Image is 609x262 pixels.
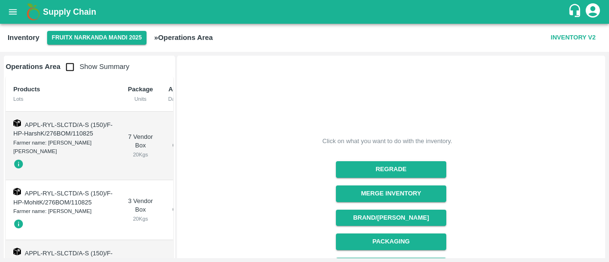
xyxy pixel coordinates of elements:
[2,1,24,23] button: open drawer
[161,180,188,240] td: 0
[24,2,43,21] img: logo
[336,185,446,202] button: Merge Inventory
[13,86,40,93] b: Products
[43,7,96,17] b: Supply Chain
[168,86,180,93] b: Age
[13,138,113,156] div: Farmer name: [PERSON_NAME] [PERSON_NAME]
[13,248,21,255] img: box
[47,31,147,45] button: Select DC
[13,95,113,103] div: Lots
[128,197,153,223] div: 3 Vendor Box
[323,136,452,146] div: Click on what you want to do with the inventory.
[43,5,568,19] a: Supply Chain
[13,190,113,206] span: APPL-RYL-SLCTD/A-S (150)/F-HP-MohitK/276BOM/110825
[6,63,60,70] b: Operations Area
[8,34,39,41] b: Inventory
[547,29,599,46] button: Inventory V2
[13,207,113,215] div: Farmer name: [PERSON_NAME]
[161,112,188,180] td: 0
[60,63,129,70] span: Show Summary
[13,121,113,137] span: APPL-RYL-SLCTD/A-S (150)/F-HP-HarshK/276BOM/110825
[128,133,153,159] div: 7 Vendor Box
[128,150,153,159] div: 20 Kgs
[568,3,584,20] div: customer-support
[336,233,446,250] button: Packaging
[13,188,21,195] img: box
[154,34,213,41] b: » Operations Area
[336,161,446,178] button: Regrade
[336,210,446,226] button: Brand/[PERSON_NAME]
[128,86,153,93] b: Package
[128,214,153,223] div: 20 Kgs
[13,119,21,127] img: box
[584,2,601,22] div: account of current user
[168,95,180,103] div: Days
[128,95,153,103] div: Units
